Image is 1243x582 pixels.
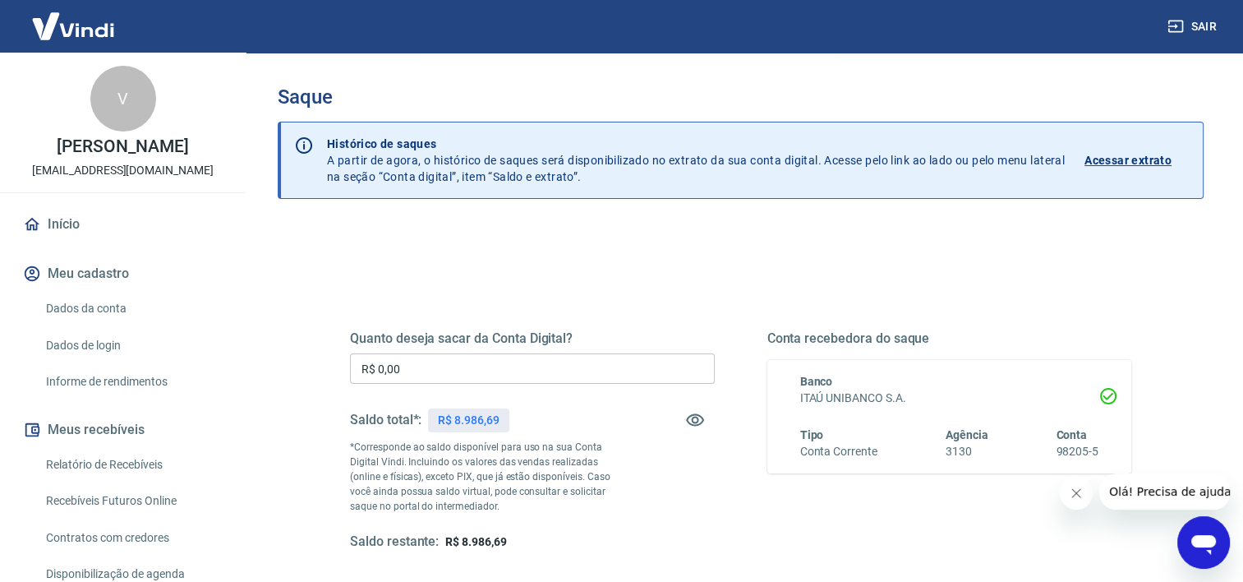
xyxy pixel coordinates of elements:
[946,428,988,441] span: Agência
[39,292,226,326] a: Dados da conta
[20,412,226,448] button: Meus recebíveis
[350,440,624,514] p: *Corresponde ao saldo disponível para uso na sua Conta Digital Vindi. Incluindo os valores das ve...
[350,330,715,347] h5: Quanto deseja sacar da Conta Digital?
[800,443,877,460] h6: Conta Corrente
[1060,477,1093,510] iframe: Fechar mensagem
[1164,12,1223,42] button: Sair
[57,138,188,155] p: [PERSON_NAME]
[350,412,421,428] h5: Saldo total*:
[39,448,226,482] a: Relatório de Recebíveis
[39,484,226,518] a: Recebíveis Futuros Online
[946,443,988,460] h6: 3130
[20,256,226,292] button: Meu cadastro
[20,206,226,242] a: Início
[800,375,833,388] span: Banco
[327,136,1065,185] p: A partir de agora, o histórico de saques será disponibilizado no extrato da sua conta digital. Ac...
[800,428,824,441] span: Tipo
[20,1,127,51] img: Vindi
[1056,428,1087,441] span: Conta
[90,66,156,132] div: V
[39,521,226,555] a: Contratos com credores
[1084,136,1190,185] a: Acessar extrato
[10,12,138,25] span: Olá! Precisa de ajuda?
[327,136,1065,152] p: Histórico de saques
[278,85,1204,109] h3: Saque
[32,162,214,179] p: [EMAIL_ADDRESS][DOMAIN_NAME]
[350,533,439,551] h5: Saldo restante:
[1177,516,1230,569] iframe: Botão para abrir a janela de mensagens
[767,330,1132,347] h5: Conta recebedora do saque
[39,365,226,399] a: Informe de rendimentos
[1084,152,1172,169] p: Acessar extrato
[1099,473,1230,510] iframe: Mensagem da empresa
[39,329,226,363] a: Dados de login
[445,535,506,548] span: R$ 8.986,69
[1056,443,1098,460] h6: 98205-5
[800,390,1099,407] h6: ITAÚ UNIBANCO S.A.
[438,412,499,429] p: R$ 8.986,69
